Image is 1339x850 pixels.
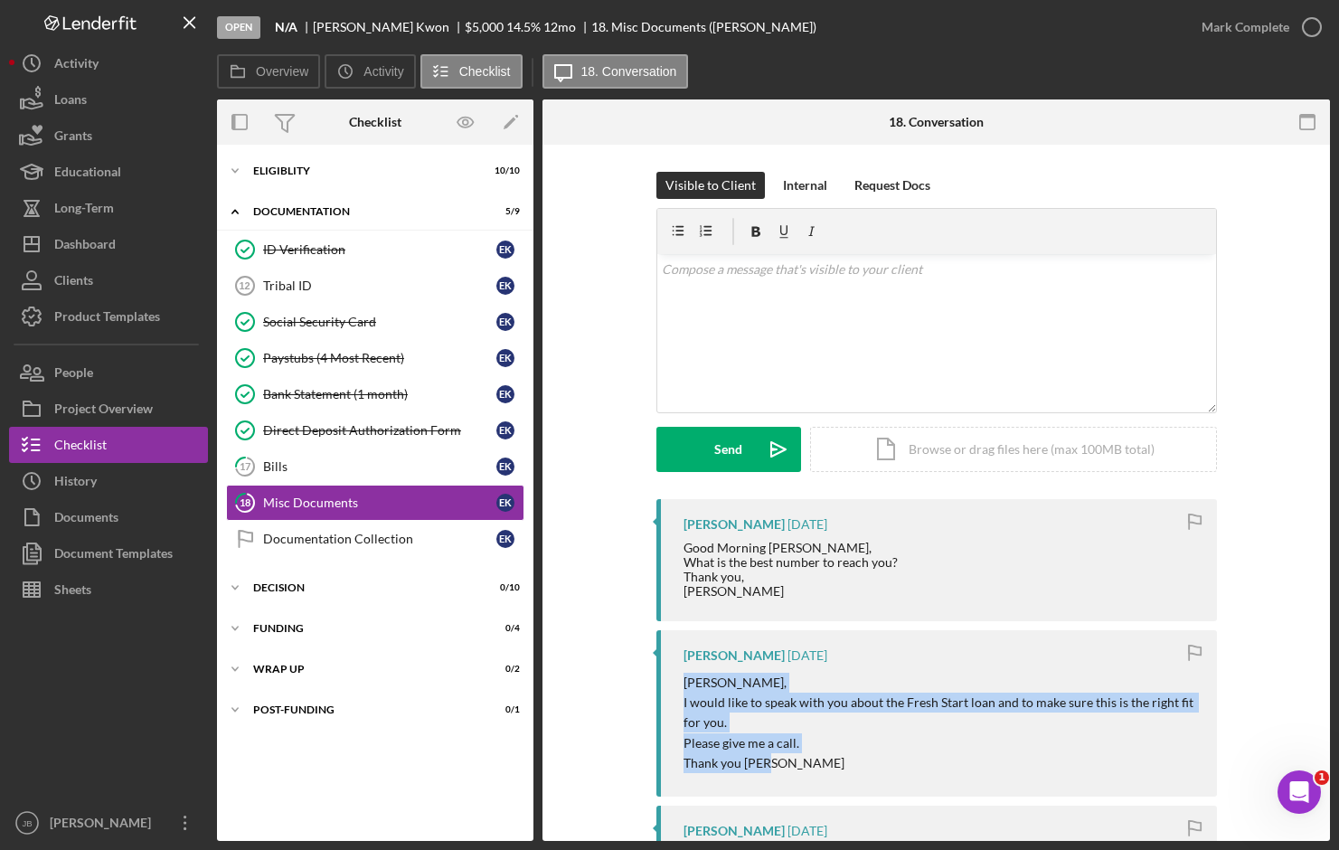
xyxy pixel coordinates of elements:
[263,387,496,401] div: Bank Statement (1 month)
[287,609,316,622] span: Help
[263,242,496,257] div: ID Verification
[54,45,99,86] div: Activity
[42,609,79,622] span: Home
[506,20,541,34] div: 14.5 %
[120,564,240,637] button: Messages
[9,463,208,499] button: History
[9,262,208,298] button: Clients
[263,496,496,510] div: Misc Documents
[226,304,524,340] a: Social Security CardEK
[325,54,415,89] button: Activity
[496,458,514,476] div: E K
[54,354,93,395] div: People
[54,463,97,504] div: History
[263,459,496,474] div: Bills
[9,226,208,262] button: Dashboard
[226,231,524,268] a: ID VerificationEK
[496,494,514,512] div: E K
[787,824,827,838] time: 2025-09-04 13:03
[787,517,827,532] time: 2025-09-18 11:11
[275,20,297,34] b: N/A
[487,165,520,176] div: 10 / 10
[9,154,208,190] a: Educational
[54,391,153,431] div: Project Overview
[9,190,208,226] a: Long-Term
[349,115,401,129] div: Checklist
[253,704,475,715] div: Post-Funding
[263,279,496,293] div: Tribal ID
[134,8,231,39] h1: Messages
[420,54,523,89] button: Checklist
[54,118,92,158] div: Grants
[226,268,524,304] a: 12Tribal IDEK
[317,7,350,40] div: Close
[54,262,93,303] div: Clients
[54,571,91,612] div: Sheets
[854,172,930,199] div: Request Docs
[9,118,208,154] button: Grants
[714,427,742,472] div: Send
[54,427,107,467] div: Checklist
[496,241,514,259] div: E K
[241,564,362,637] button: Help
[83,477,278,513] button: Send us a message
[656,427,801,472] button: Send
[487,623,520,634] div: 0 / 4
[240,496,250,508] tspan: 18
[9,805,208,841] button: JB[PERSON_NAME]
[1202,9,1289,45] div: Mark Complete
[263,423,496,438] div: Direct Deposit Authorization Form
[684,648,785,663] div: [PERSON_NAME]
[54,154,121,194] div: Educational
[263,315,496,329] div: Social Security Card
[9,354,208,391] button: People
[21,130,57,166] img: Profile image for Allison
[487,206,520,217] div: 5 / 9
[217,16,260,39] div: Open
[240,460,251,472] tspan: 17
[684,753,1199,773] p: Thank you [PERSON_NAME]
[684,824,785,838] div: [PERSON_NAME]
[9,45,208,81] button: Activity
[542,54,689,89] button: 18. Conversation
[253,623,475,634] div: Funding
[496,421,514,439] div: E K
[263,532,496,546] div: Documentation Collection
[226,412,524,449] a: Direct Deposit Authorization FormEK
[684,673,1199,693] p: [PERSON_NAME],
[591,20,816,34] div: 18. Misc Documents ([PERSON_NAME])
[9,81,208,118] button: Loans
[45,805,163,845] div: [PERSON_NAME]
[54,81,87,122] div: Loans
[1278,770,1321,814] iframe: Intercom live chat
[9,391,208,427] a: Project Overview
[465,19,504,34] span: $5,000
[253,664,475,675] div: Wrap up
[313,20,465,34] div: [PERSON_NAME] Kwon
[1183,9,1330,45] button: Mark Complete
[774,172,836,199] button: Internal
[9,535,208,571] button: Document Templates
[217,54,320,89] button: Overview
[173,148,223,167] div: • [DATE]
[226,376,524,412] a: Bank Statement (1 month)EK
[665,172,756,199] div: Visible to Client
[263,351,496,365] div: Paystubs (4 Most Recent)
[363,64,403,79] label: Activity
[21,63,57,99] img: Profile image for David
[787,648,827,663] time: 2025-09-17 17:42
[256,64,308,79] label: Overview
[54,190,114,231] div: Long-Term
[9,298,208,335] button: Product Templates
[9,499,208,535] button: Documents
[146,609,215,622] span: Messages
[253,582,475,593] div: Decision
